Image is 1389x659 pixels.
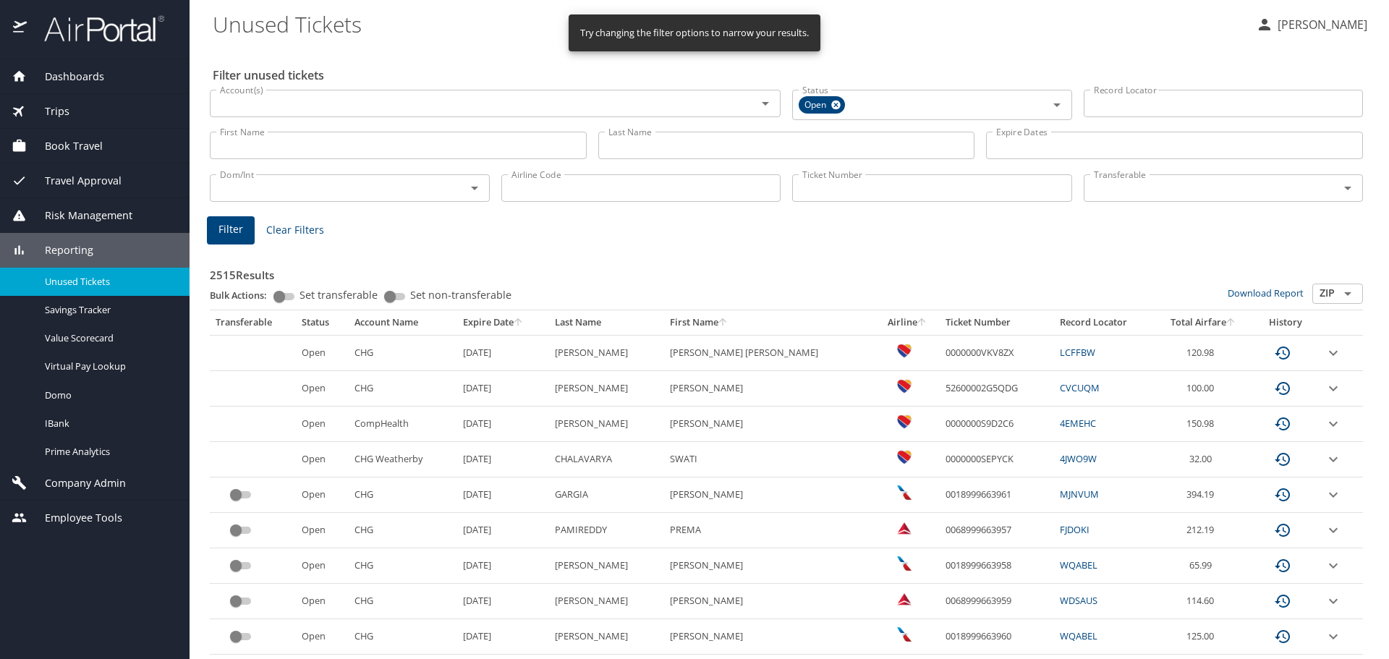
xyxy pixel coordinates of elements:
[210,289,279,302] p: Bulk Actions:
[457,371,549,407] td: [DATE]
[1060,346,1095,359] a: LCFFBW
[940,548,1054,584] td: 0018999663958
[457,335,549,370] td: [DATE]
[207,216,255,245] button: Filter
[664,371,875,407] td: [PERSON_NAME]
[45,445,172,459] span: Prime Analytics
[296,310,348,335] th: Status
[940,584,1054,619] td: 0068999663959
[940,619,1054,655] td: 0018999663960
[940,442,1054,477] td: 0000000SEPYCK
[349,371,457,407] td: CHG
[549,584,664,619] td: [PERSON_NAME]
[45,275,172,289] span: Unused Tickets
[349,584,457,619] td: CHG
[1060,381,1100,394] a: CVCUQM
[549,407,664,442] td: [PERSON_NAME]
[216,316,290,329] div: Transferable
[1060,629,1097,642] a: WQABEL
[1273,16,1367,33] p: [PERSON_NAME]
[1228,286,1304,299] a: Download Report
[213,1,1244,46] h1: Unused Tickets
[1325,557,1342,574] button: expand row
[27,475,126,491] span: Company Admin
[549,619,664,655] td: [PERSON_NAME]
[27,173,122,189] span: Travel Approval
[664,310,875,335] th: First Name
[45,388,172,402] span: Domo
[664,584,875,619] td: [PERSON_NAME]
[875,310,940,335] th: Airline
[1325,592,1342,610] button: expand row
[300,290,378,300] span: Set transferable
[28,14,164,43] img: airportal-logo.png
[27,510,122,526] span: Employee Tools
[799,96,845,114] div: Open
[897,521,912,535] img: Delta Airlines
[549,477,664,513] td: GARGIA
[27,69,104,85] span: Dashboards
[410,290,511,300] span: Set non-transferable
[296,584,348,619] td: Open
[940,477,1054,513] td: 0018999663961
[549,335,664,370] td: [PERSON_NAME]
[457,310,549,335] th: Expire Date
[349,477,457,513] td: CHG
[218,221,243,239] span: Filter
[457,513,549,548] td: [DATE]
[580,19,809,47] div: Try changing the filter options to narrow your results.
[664,477,875,513] td: [PERSON_NAME]
[45,303,172,317] span: Savings Tracker
[1154,310,1252,335] th: Total Airfare
[664,513,875,548] td: PREMA
[664,407,875,442] td: [PERSON_NAME]
[897,556,912,571] img: American Airlines
[917,318,927,328] button: sort
[1054,310,1155,335] th: Record Locator
[210,258,1363,284] h3: 2515 Results
[349,407,457,442] td: CompHealth
[296,619,348,655] td: Open
[349,310,457,335] th: Account Name
[1154,371,1252,407] td: 100.00
[1154,335,1252,370] td: 120.98
[1060,417,1096,430] a: 4EMEHC
[1325,451,1342,468] button: expand row
[799,98,835,113] span: Open
[45,331,172,345] span: Value Scorecard
[1154,442,1252,477] td: 32.00
[296,371,348,407] td: Open
[940,513,1054,548] td: 0068999663957
[27,138,103,154] span: Book Travel
[1154,619,1252,655] td: 125.00
[457,442,549,477] td: [DATE]
[897,592,912,606] img: Delta Airlines
[464,178,485,198] button: Open
[514,318,524,328] button: sort
[1250,12,1373,38] button: [PERSON_NAME]
[1325,415,1342,433] button: expand row
[1154,584,1252,619] td: 114.60
[1154,477,1252,513] td: 394.19
[940,407,1054,442] td: 0000000S9D2C6
[549,371,664,407] td: [PERSON_NAME]
[549,442,664,477] td: CHALAVARYA
[549,513,664,548] td: PAMIREDDY
[1060,523,1089,536] a: FJDOKI
[27,103,69,119] span: Trips
[664,335,875,370] td: [PERSON_NAME] [PERSON_NAME]
[349,442,457,477] td: CHG Weatherby
[940,371,1054,407] td: 52600002G5QDG
[296,442,348,477] td: Open
[13,14,28,43] img: icon-airportal.png
[1252,310,1319,335] th: History
[1325,522,1342,539] button: expand row
[1047,95,1067,115] button: Open
[897,627,912,642] img: American Airlines
[213,64,1366,87] h2: Filter unused tickets
[1154,548,1252,584] td: 65.99
[549,310,664,335] th: Last Name
[1154,407,1252,442] td: 150.98
[1154,513,1252,548] td: 212.19
[296,477,348,513] td: Open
